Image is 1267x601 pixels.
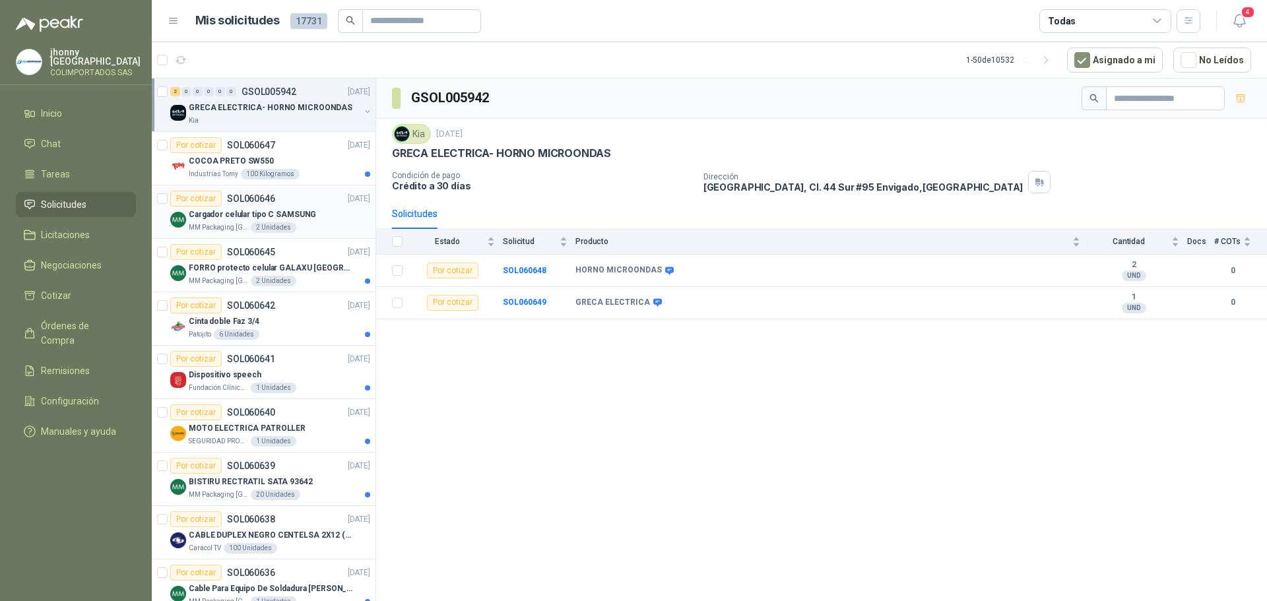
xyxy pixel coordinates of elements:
div: 2 Unidades [251,276,296,286]
p: SOL060645 [227,247,275,257]
p: Cinta doble Faz 3/4 [189,315,259,328]
span: Licitaciones [41,228,90,242]
p: [DATE] [348,86,370,98]
a: Por cotizarSOL060639[DATE] Company LogoBISTIRU RECTRATIL SATA 93642MM Packaging [GEOGRAPHIC_DATA]... [152,453,375,506]
a: Por cotizarSOL060645[DATE] Company LogoFORRO protecto celular GALAXU [GEOGRAPHIC_DATA] A16 5GMM P... [152,239,375,292]
a: Por cotizarSOL060641[DATE] Company LogoDispositivo speechFundación Clínica Shaio1 Unidades [152,346,375,399]
span: Tareas [41,167,70,181]
p: SOL060646 [227,194,275,203]
div: Todas [1048,14,1076,28]
p: Dirección [703,172,1023,181]
span: Solicitudes [41,197,86,212]
b: 0 [1214,265,1251,277]
a: Por cotizarSOL060646[DATE] Company LogoCargador celular tipo C SAMSUNGMM Packaging [GEOGRAPHIC_DA... [152,185,375,239]
p: Caracol TV [189,543,221,554]
div: Por cotizar [427,263,478,278]
span: Configuración [41,394,99,408]
div: Por cotizar [170,351,222,367]
th: Estado [410,229,503,255]
p: [DATE] [348,300,370,312]
div: Por cotizar [170,137,222,153]
p: [DATE] [348,193,370,205]
p: SOL060640 [227,408,275,417]
a: Remisiones [16,358,136,383]
img: Company Logo [170,158,186,174]
div: 2 Unidades [251,222,296,233]
p: GRECA ELECTRICA- HORNO MICROONDAS [189,102,352,114]
button: No Leídos [1173,47,1251,73]
a: Por cotizarSOL060638[DATE] Company LogoCABLE DUPLEX NEGRO CENTELSA 2X12 (COLOR NEGRO)Caracol TV10... [152,506,375,559]
img: Company Logo [170,479,186,495]
a: SOL060648 [503,266,546,275]
div: 20 Unidades [251,490,300,500]
a: Por cotizarSOL060642[DATE] Company LogoCinta doble Faz 3/4Patojito6 Unidades [152,292,375,346]
a: Órdenes de Compra [16,313,136,353]
p: FORRO protecto celular GALAXU [GEOGRAPHIC_DATA] A16 5G [189,262,353,274]
p: CABLE DUPLEX NEGRO CENTELSA 2X12 (COLOR NEGRO) [189,529,353,542]
a: Inicio [16,101,136,126]
b: HORNO MICROONDAS [575,265,662,276]
p: [DATE] [348,353,370,365]
div: Solicitudes [392,206,438,221]
p: [DATE] [348,139,370,152]
p: Patojito [189,329,211,340]
a: Licitaciones [16,222,136,247]
span: 4 [1241,6,1255,18]
p: MM Packaging [GEOGRAPHIC_DATA] [189,276,248,286]
button: 4 [1227,9,1251,33]
img: Company Logo [170,372,186,388]
p: [DATE] [348,460,370,472]
p: BISTIRU RECTRATIL SATA 93642 [189,476,313,488]
p: COLIMPORTADOS SAS [50,69,141,77]
div: 2 [170,87,180,96]
a: Por cotizarSOL060640[DATE] Company LogoMOTO ELECTRICA PATROLLERSEGURIDAD PROVISER LTDA1 Unidades [152,399,375,453]
img: Company Logo [170,212,186,228]
a: Por cotizarSOL060647[DATE] Company LogoCOCOA PRETO SW550Industrias Tomy100 Kilogramos [152,132,375,185]
button: Asignado a mi [1067,47,1163,73]
div: 1 Unidades [251,383,296,393]
p: [DATE] [436,128,463,141]
p: [DATE] [348,567,370,579]
a: Configuración [16,389,136,414]
p: Fundación Clínica Shaio [189,383,248,393]
span: Chat [41,137,61,151]
a: Cotizar [16,283,136,308]
p: Kia [189,115,199,126]
p: [DATE] [348,406,370,419]
div: Por cotizar [170,458,222,474]
span: Remisiones [41,364,90,378]
div: 0 [204,87,214,96]
span: Cantidad [1088,237,1169,246]
img: Company Logo [395,127,409,141]
p: [DATE] [348,246,370,259]
th: Cantidad [1088,229,1187,255]
p: SOL060642 [227,301,275,310]
div: 1 Unidades [251,436,296,447]
a: Negociaciones [16,253,136,278]
div: Por cotizar [170,404,222,420]
div: 0 [226,87,236,96]
th: Solicitud [503,229,575,255]
p: Cable Para Equipo De Soldadura [PERSON_NAME] [189,583,353,595]
span: Inicio [41,106,62,121]
div: Por cotizar [170,565,222,581]
span: # COTs [1214,237,1241,246]
th: Docs [1187,229,1214,255]
span: Estado [410,237,484,246]
h1: Mis solicitudes [195,11,280,30]
b: 2 [1088,260,1179,270]
a: SOL060649 [503,298,546,307]
a: Chat [16,131,136,156]
p: GSOL005942 [242,87,296,96]
a: Tareas [16,162,136,187]
p: Industrias Tomy [189,169,238,179]
p: COCOA PRETO SW550 [189,155,274,168]
div: 0 [215,87,225,96]
a: Manuales y ayuda [16,419,136,444]
span: 17731 [290,13,327,29]
p: MM Packaging [GEOGRAPHIC_DATA] [189,222,248,233]
span: search [1089,94,1099,103]
p: SOL060641 [227,354,275,364]
img: Company Logo [170,532,186,548]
